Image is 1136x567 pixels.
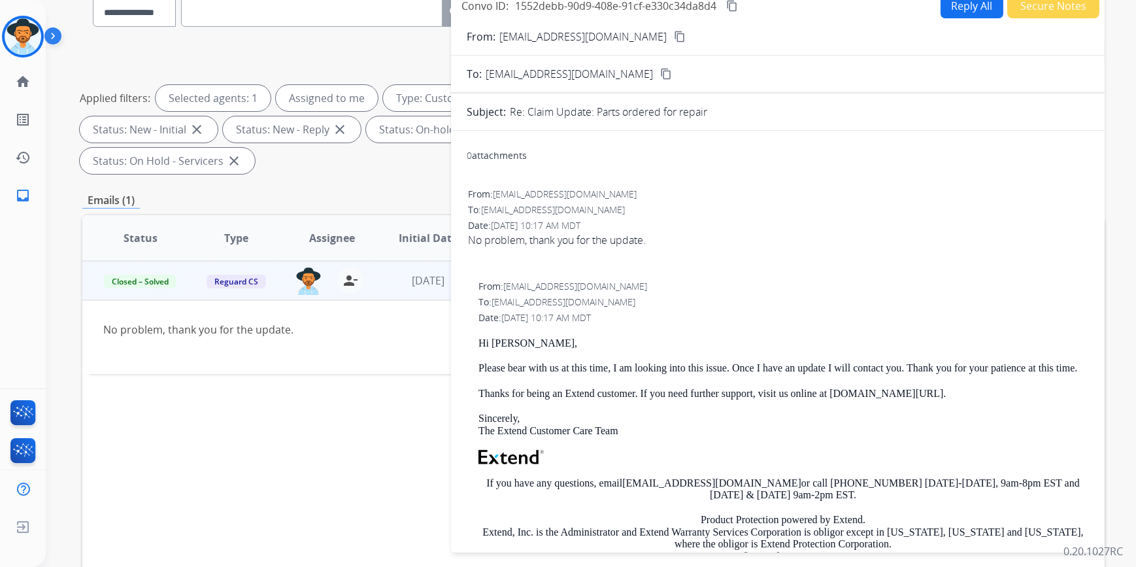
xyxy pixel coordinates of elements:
div: Status: New - Initial [80,116,218,143]
div: attachments [467,149,527,162]
p: Thanks for being an Extend customer. If you need further support, visit us online at [DOMAIN_NAME... [478,388,1088,400]
div: From: [478,280,1088,293]
p: 0.20.1027RC [1063,543,1123,559]
div: Selected agents: 1 [156,85,271,111]
div: Date: [478,311,1088,324]
p: [EMAIL_ADDRESS][DOMAIN_NAME] [499,29,667,44]
mat-icon: list_alt [15,112,31,128]
mat-icon: search [448,5,463,20]
p: Please bear with us at this time, I am looking into this issue. Once I have an update I will cont... [478,362,1088,374]
mat-icon: close [226,153,242,169]
span: Status [124,230,158,246]
div: No problem, thank you for the update. [103,322,892,337]
span: [EMAIL_ADDRESS][DOMAIN_NAME] [492,296,635,308]
span: [EMAIL_ADDRESS][DOMAIN_NAME] [486,66,653,82]
mat-icon: content_copy [674,31,686,43]
span: [EMAIL_ADDRESS][DOMAIN_NAME] [503,280,647,292]
span: [EMAIL_ADDRESS][DOMAIN_NAME] [481,203,625,216]
div: No problem, thank you for the update. [468,232,1088,248]
p: Sincerely, The Extend Customer Care Team [478,413,1088,437]
img: avatar [5,18,41,55]
div: Status: On-hold – Internal [366,116,536,143]
div: Type: Customer Support [383,85,548,111]
p: To: [467,66,482,82]
mat-icon: content_copy [660,68,672,80]
mat-icon: inbox [15,188,31,203]
p: Emails (1) [82,192,140,209]
span: 0 [467,149,472,162]
div: Assigned to me [276,85,378,111]
span: Closed – Solved [104,275,176,288]
p: Subject: [467,104,506,120]
p: If you have any questions, email or call [PHONE_NUMBER] [DATE]-[DATE], 9am-8pm EST and [DATE] & [... [478,477,1088,502]
mat-icon: close [189,122,205,137]
mat-icon: person_remove [342,273,358,288]
div: Status: On Hold - Servicers [80,148,255,174]
img: agent-avatar [295,267,322,295]
span: [EMAIL_ADDRESS][DOMAIN_NAME] [493,188,637,200]
a: [EMAIL_ADDRESS][DOMAIN_NAME] [622,477,801,489]
mat-icon: home [15,74,31,90]
div: From: [468,188,1088,201]
div: To: [468,203,1088,216]
span: Initial Date [399,230,458,246]
span: [DATE] 10:17 AM MDT [491,219,580,232]
div: To: [478,296,1088,309]
span: [DATE] [412,273,444,288]
span: Reguard CS [207,275,266,288]
span: Type [224,230,248,246]
mat-icon: close [332,122,348,137]
p: Hi [PERSON_NAME], [478,337,1088,349]
p: Re: Claim Update: Parts ordered for repair [510,104,707,120]
mat-icon: history [15,150,31,165]
p: From: [467,29,495,44]
span: Assignee [309,230,355,246]
span: [DATE] 10:17 AM MDT [501,311,591,324]
div: Date: [468,219,1088,232]
img: Extend Logo [478,450,544,464]
div: Status: New - Reply [223,116,361,143]
p: Applied filters: [80,90,150,106]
